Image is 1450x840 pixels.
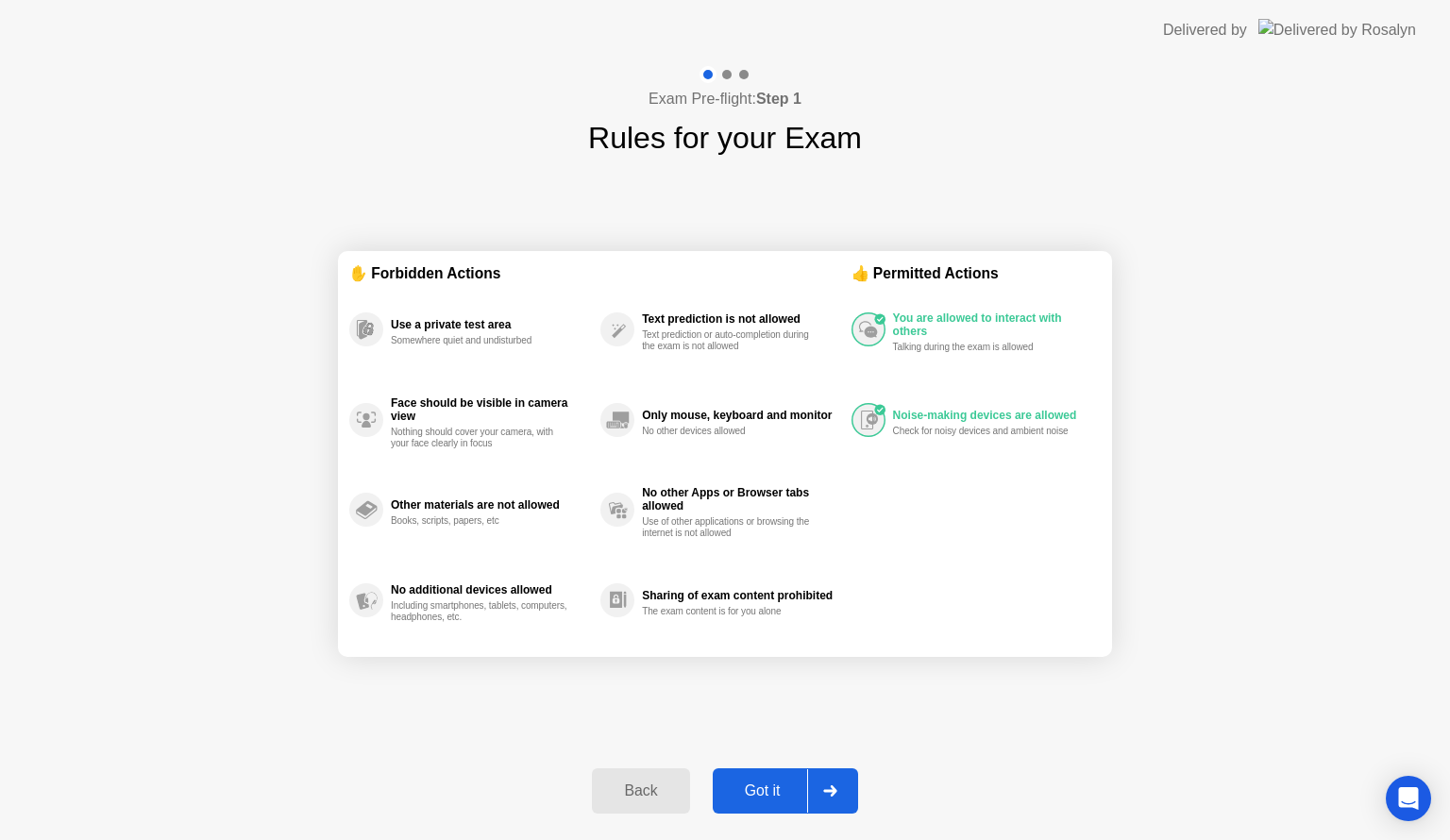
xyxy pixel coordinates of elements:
div: Only mouse, keyboard and monitor [642,409,841,422]
div: Other materials are not allowed [391,498,591,512]
div: Text prediction or auto-completion during the exam is not allowed [642,329,820,352]
div: Use a private test area [391,318,591,331]
div: Somewhere quiet and undisturbed [391,335,569,346]
div: 👍 Permitted Actions [851,262,1101,284]
button: Got it [713,768,858,814]
div: Talking during the exam is allowed [893,342,1071,353]
div: No other devices allowed [642,426,820,437]
div: Face should be visible in camera view [391,396,591,423]
div: Open Intercom Messenger [1386,776,1431,821]
div: Text prediction is not allowed [642,312,841,326]
div: No additional devices allowed [391,583,591,596]
div: You are allowed to interact with others [893,311,1091,338]
div: ✋ Forbidden Actions [349,262,851,284]
div: Check for noisy devices and ambient noise [893,426,1071,437]
div: Noise-making devices are allowed [893,409,1091,422]
div: Nothing should cover your camera, with your face clearly in focus [391,427,569,449]
div: No other Apps or Browser tabs allowed [642,486,841,512]
div: Books, scripts, papers, etc [391,515,569,527]
div: Sharing of exam content prohibited [642,589,841,602]
div: Delivered by [1163,19,1247,42]
h4: Exam Pre-flight: [649,88,801,110]
img: Delivered by Rosalyn [1258,19,1416,41]
div: Use of other applications or browsing the internet is not allowed [642,516,820,539]
b: Step 1 [756,91,801,107]
div: Back [598,782,683,799]
div: The exam content is for you alone [642,606,820,617]
h1: Rules for your Exam [588,115,862,160]
div: Including smartphones, tablets, computers, headphones, etc. [391,600,569,623]
div: Got it [718,782,807,799]
button: Back [592,768,689,814]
